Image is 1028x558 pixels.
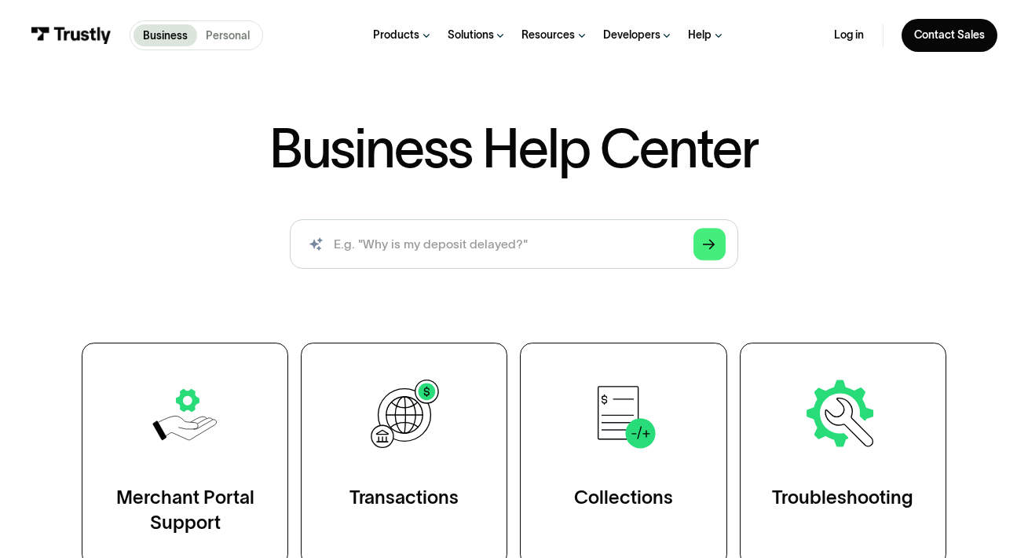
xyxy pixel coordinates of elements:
p: Personal [206,28,250,44]
p: Business [143,28,188,44]
a: Contact Sales [902,19,997,51]
div: Products [373,28,419,42]
img: Trustly Logo [31,27,111,44]
div: Collections [574,486,673,510]
form: Search [290,219,737,269]
a: Personal [197,24,260,46]
a: Log in [834,28,864,42]
div: Transactions [349,486,459,510]
a: Business [134,24,197,46]
input: search [290,219,737,269]
div: Help [688,28,712,42]
div: Resources [521,28,575,42]
div: Solutions [448,28,494,42]
div: Troubleshooting [772,486,913,510]
div: Developers [603,28,660,42]
div: Merchant Portal Support [113,486,257,535]
div: Contact Sales [914,28,985,42]
h1: Business Help Center [269,122,759,176]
